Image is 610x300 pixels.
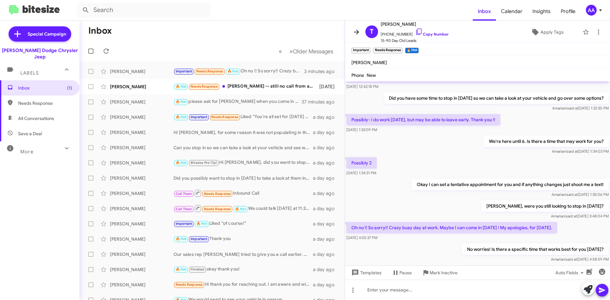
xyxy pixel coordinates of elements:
[586,5,597,16] div: AA
[110,114,173,120] div: [PERSON_NAME]
[176,84,186,89] span: 🔥 Hot
[313,205,340,212] div: a day ago
[110,83,173,90] div: [PERSON_NAME]
[77,3,210,18] input: Search
[173,113,313,121] div: Liked “You're all set for [DATE] at 5! please ask for [PERSON_NAME] when you come in”
[110,160,173,166] div: [PERSON_NAME]
[293,48,333,55] span: Older Messages
[176,192,192,196] span: Call Them
[176,100,186,104] span: 🔥 Hot
[527,2,556,21] a: Insights
[110,205,173,212] div: [PERSON_NAME]
[346,222,557,233] p: Oh no !! So sorry!! Crazy busy day at work. Maybe I can come in [DATE] ! My apologies, for [DATE].
[173,281,313,288] div: Hi thank you for reaching out. I am aware and will be turning the car in at the end as I no longe...
[110,129,173,136] div: [PERSON_NAME]
[552,192,609,197] span: Amariani [DATE] 1:35:06 PM
[346,157,377,169] p: Possibly 2
[415,32,449,37] a: Copy Number
[173,204,313,212] div: We could talk [DATE] at 11:30 to discuss options.
[387,267,417,278] button: Pause
[381,20,449,28] span: [PERSON_NAME]
[304,68,340,75] div: 3 minutes ago
[351,60,387,65] span: [PERSON_NAME]
[556,2,580,21] a: Profile
[28,31,66,37] span: Special Campaign
[313,236,340,242] div: a day ago
[110,236,173,242] div: [PERSON_NAME]
[566,214,577,218] span: said at
[18,130,42,137] span: Save a Deal
[313,251,340,257] div: a day ago
[196,222,207,226] span: 🔥 Hot
[176,115,186,119] span: 🔥 Hot
[173,175,313,181] div: Did you possibly want to stop in [DATE] to take a look at them in person?
[567,149,578,154] span: said at
[173,235,313,243] div: Thank you
[176,283,203,287] span: Needs Response
[462,243,609,255] p: No worries! Is there a specific time that works best for you [DATE]?
[279,47,282,55] span: «
[313,144,340,151] div: a day ago
[552,149,609,154] span: Amariani [DATE] 1:34:03 PM
[313,190,340,197] div: a day ago
[173,144,313,151] div: Can you stop in so we can take a look at your vehicle and see what we can do?
[18,115,54,122] span: All Conversations
[110,266,173,273] div: [PERSON_NAME]
[313,221,340,227] div: a day ago
[275,45,337,58] nav: Page navigation example
[351,72,364,78] span: Phone
[346,127,377,132] span: [DATE] 1:33:09 PM
[110,282,173,288] div: [PERSON_NAME]
[173,68,304,75] div: Oh no !! So sorry!! Crazy busy day at work. Maybe I can come in [DATE] ! My apologies, for [DATE].
[110,221,173,227] div: [PERSON_NAME]
[191,115,207,119] span: Important
[173,266,313,273] div: okay thank you!
[567,106,578,110] span: said at
[176,237,186,241] span: 🔥 Hot
[346,170,376,175] span: [DATE] 1:34:31 PM
[110,68,173,75] div: [PERSON_NAME]
[173,189,313,197] div: Inbound Call
[373,48,402,53] small: Needs Response
[110,251,173,257] div: [PERSON_NAME]
[550,267,591,278] button: Auto Fields
[20,70,39,76] span: Labels
[227,69,238,73] span: 🔥 Hot
[350,267,382,278] span: Templates
[275,45,286,58] button: Previous
[555,267,586,278] span: Auto Fields
[18,100,72,106] span: Needs Response
[173,251,313,257] div: Our sales rep [PERSON_NAME] tried to give you a call earlier. He can be reached at [PHONE_NUMBER]
[399,267,412,278] span: Pause
[316,83,340,90] div: [DATE]
[20,149,33,155] span: More
[191,161,217,165] span: Bitesize Pro-Tip!
[196,69,223,73] span: Needs Response
[346,235,377,240] span: [DATE] 4:55:37 PM
[566,192,578,197] span: said at
[286,45,337,58] button: Next
[313,129,340,136] div: a day ago
[540,26,564,38] span: Apply Tags
[9,26,71,42] a: Special Campaign
[191,267,205,271] span: Finished
[346,114,500,125] p: Possibly- I do work [DATE], but may be able to leave early. Thank you !!
[211,115,238,119] span: Needs Response
[484,136,609,147] p: We're here until 6. Is there a time that may work for you?
[289,47,293,55] span: »
[110,144,173,151] div: [PERSON_NAME]
[367,72,376,78] span: New
[173,98,302,105] div: please ask for [PERSON_NAME] when you come in [DATE]
[176,161,186,165] span: 🔥 Hot
[302,99,340,105] div: 37 minutes ago
[18,85,72,91] span: Inbox
[235,207,246,211] span: 🔥 Hot
[551,214,609,218] span: Amariani [DATE] 3:48:04 PM
[412,179,609,190] p: Okay I can set a tentative appointment for you and if anything changes just shoot me a text!
[313,282,340,288] div: a day ago
[473,2,496,21] a: Inbox
[313,160,340,166] div: a day ago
